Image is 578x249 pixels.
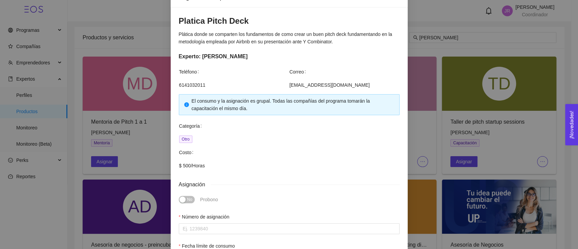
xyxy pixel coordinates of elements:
[565,104,578,145] button: Open Feedback Widget
[192,97,394,112] div: El consumo y la asignación es grupal. Todas las compañías del programa tomarán la capacitación el...
[179,223,400,234] input: Número de asignación
[179,213,230,221] label: Número de asignación
[184,102,189,107] span: info-circle
[187,196,192,203] span: No
[179,149,196,156] span: Costo
[179,136,192,143] span: Otro
[179,180,211,189] span: Asignación
[179,162,399,169] span: $ 500 / Horas
[179,16,400,26] h3: Platica Pitch Deck
[179,32,392,44] span: Plática donde se comparten los fundamentos de como crear un buen pitch deck fundamentando en la m...
[179,52,400,61] div: Experto: [PERSON_NAME]
[179,122,205,130] span: Categoría
[179,68,202,76] span: Teléfono
[290,68,309,76] span: Correo
[200,197,218,202] span: Probono
[290,81,399,89] span: [EMAIL_ADDRESS][DOMAIN_NAME]
[179,81,289,89] span: 6141032011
